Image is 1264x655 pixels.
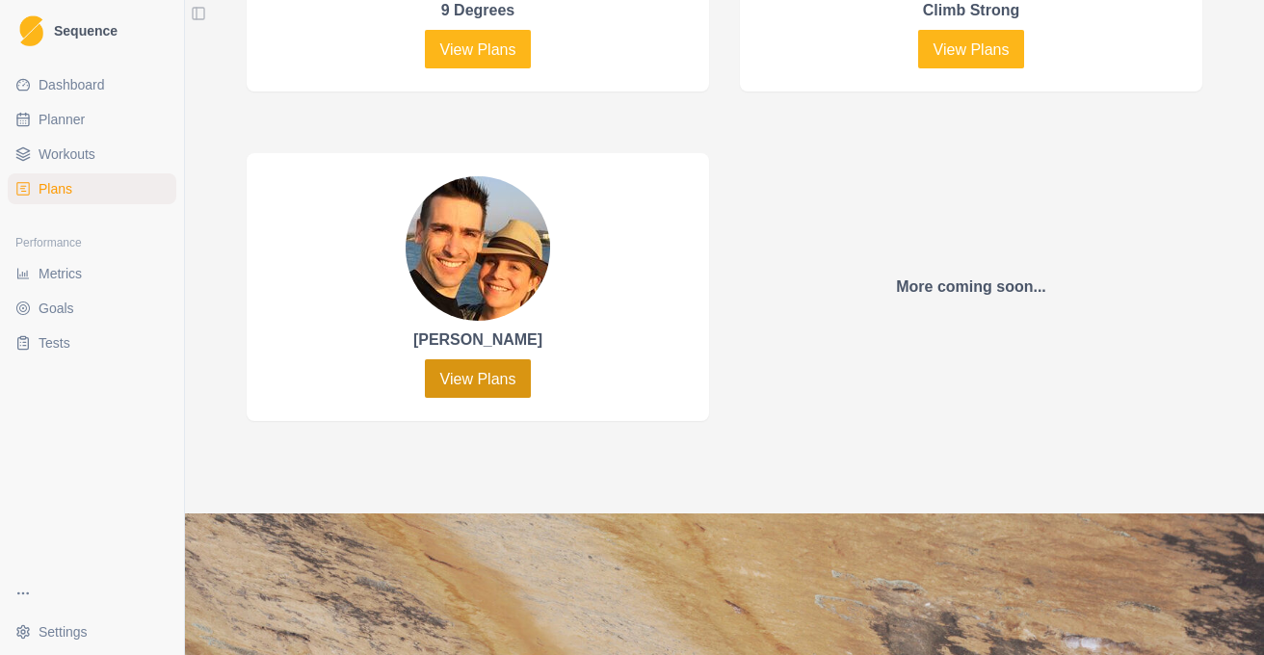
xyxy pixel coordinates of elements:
[8,69,176,100] a: Dashboard
[8,227,176,258] div: Performance
[39,333,70,353] span: Tests
[8,616,176,647] button: Settings
[39,264,82,283] span: Metrics
[918,30,1025,68] a: View Plans
[8,258,176,289] a: Metrics
[413,328,542,352] p: [PERSON_NAME]
[8,8,176,54] a: LogoSequence
[39,110,85,129] span: Planner
[39,144,95,164] span: Workouts
[39,179,72,198] span: Plans
[425,30,532,68] a: View Plans
[896,275,1046,299] p: More coming soon...
[39,299,74,318] span: Goals
[8,139,176,170] a: Workouts
[39,75,105,94] span: Dashboard
[8,173,176,204] a: Plans
[425,359,532,398] a: View Plans
[8,293,176,324] a: Goals
[406,176,550,321] img: Lee Cujes
[19,15,43,47] img: Logo
[8,104,176,135] a: Planner
[8,327,176,358] a: Tests
[54,24,118,38] span: Sequence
